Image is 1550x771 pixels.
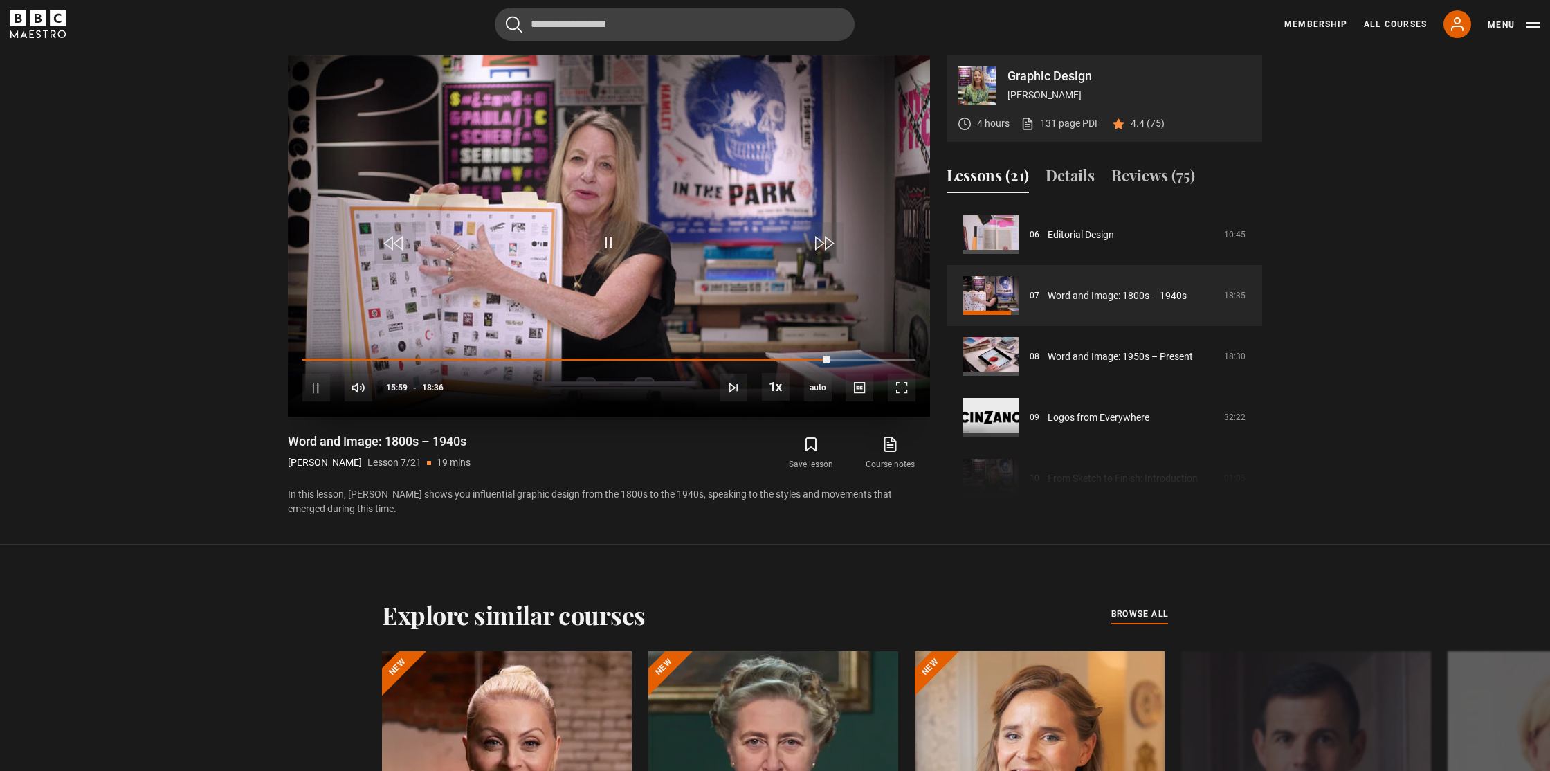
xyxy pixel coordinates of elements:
[1048,228,1114,242] a: Editorial Design
[804,374,832,401] div: Current quality: 360p
[506,16,522,33] button: Submit the search query
[1007,88,1251,102] p: [PERSON_NAME]
[1021,116,1100,131] a: 131 page PDF
[977,116,1010,131] p: 4 hours
[288,455,362,470] p: [PERSON_NAME]
[288,487,930,516] p: In this lesson, [PERSON_NAME] shows you influential graphic design from the 1800s to the 1940s, s...
[1111,607,1168,622] a: browse all
[804,374,832,401] span: auto
[288,433,471,450] h1: Word and Image: 1800s – 1940s
[495,8,855,41] input: Search
[720,374,747,401] button: Next Lesson
[422,375,444,400] span: 18:36
[437,455,471,470] p: 19 mins
[772,433,850,473] button: Save lesson
[851,433,930,473] a: Course notes
[1048,350,1193,364] a: Word and Image: 1950s – Present
[413,383,417,392] span: -
[367,455,421,470] p: Lesson 7/21
[1048,289,1187,303] a: Word and Image: 1800s – 1940s
[1111,607,1168,621] span: browse all
[947,164,1029,193] button: Lessons (21)
[1046,164,1095,193] button: Details
[288,55,930,417] video-js: Video Player
[386,375,408,400] span: 15:59
[1007,70,1251,82] p: Graphic Design
[302,359,915,361] div: Progress Bar
[1488,18,1540,32] button: Toggle navigation
[302,374,330,401] button: Pause
[888,374,915,401] button: Fullscreen
[345,374,372,401] button: Mute
[1131,116,1165,131] p: 4.4 (75)
[1048,410,1149,425] a: Logos from Everywhere
[762,373,790,401] button: Playback Rate
[10,10,66,38] svg: BBC Maestro
[382,600,646,629] h2: Explore similar courses
[1111,164,1195,193] button: Reviews (75)
[846,374,873,401] button: Captions
[1364,18,1427,30] a: All Courses
[1284,18,1347,30] a: Membership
